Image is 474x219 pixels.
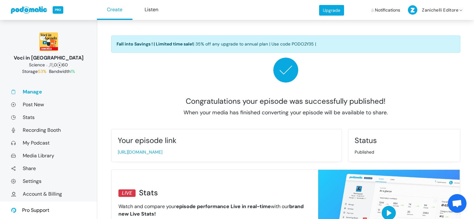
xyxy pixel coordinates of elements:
[134,0,169,20] a: Listen
[49,69,75,74] span: Bandwidth
[408,1,463,19] a: Zanichelli Editore
[355,149,454,155] p: Published
[11,101,86,108] a: Post New
[49,62,54,68] span: Followers
[39,32,58,51] img: 150x150_16470252.jpg
[111,90,460,106] h1: Congratulations your episode was successfully published!
[11,140,86,146] a: My Podcast
[118,188,305,198] h3: Stats
[448,194,467,213] div: Aprire la chat
[117,41,193,47] strong: Fall into Savings ! | Limited time sale!
[22,69,48,74] span: Storage
[11,165,86,172] a: Share
[11,54,86,62] div: Voci in [GEOGRAPHIC_DATA]
[11,127,86,133] a: Recording Booth
[11,62,86,68] div: 0 60
[11,88,86,95] a: Manage
[53,6,63,14] span: PRO
[11,191,86,197] a: Account & Billing
[355,136,454,145] div: Status
[118,203,304,217] strong: brand new Live Stats!
[375,1,400,19] span: Notifications
[118,149,162,155] a: [URL][DOMAIN_NAME]
[11,178,86,184] a: Settings
[11,114,86,121] a: Stats
[111,36,460,53] a: Fall into Savings ! | Limited time sale!| 35% off any upgrade to annual plan | Use code PODO2Y35 |
[111,108,460,117] p: When your media has finished converting your episode will be available to share.
[408,5,417,15] img: Z-50-db7819282b02f718d4e660975a9e86547782210c4ca60c2b8b1b76ffa798d33e.png
[319,5,344,16] a: Upgrade
[422,1,458,19] span: Zanichelli Editore
[29,62,45,68] span: Science
[97,0,132,20] a: Create
[57,62,62,68] span: Episodes
[118,136,335,145] div: Your episode link
[11,202,49,219] a: Pro Support
[176,203,271,210] strong: episode performance Live in real-time
[70,69,75,74] span: 1%
[38,69,46,74] span: 53%
[118,189,136,197] div: LIVE
[11,152,86,159] a: Media Library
